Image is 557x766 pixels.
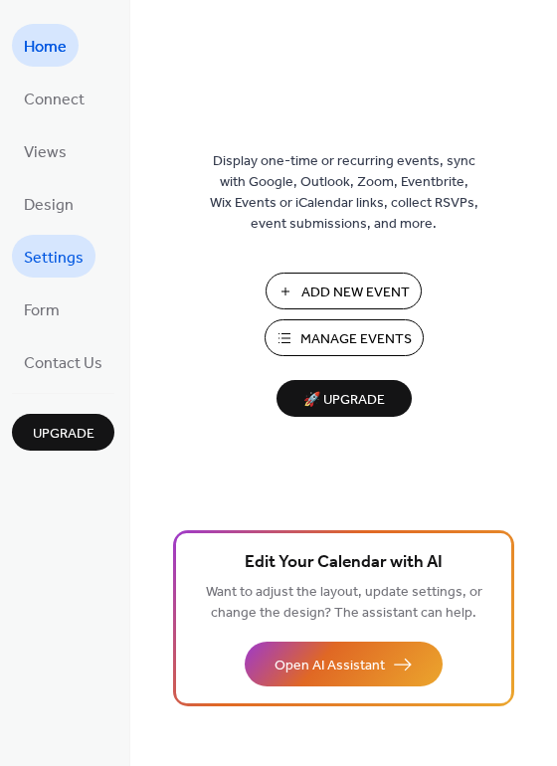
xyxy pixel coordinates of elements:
[24,137,67,168] span: Views
[206,579,482,627] span: Want to adjust the layout, update settings, or change the design? The assistant can help.
[12,182,86,225] a: Design
[24,32,67,63] span: Home
[265,319,424,356] button: Manage Events
[12,129,79,172] a: Views
[12,287,72,330] a: Form
[12,235,95,278] a: Settings
[245,549,443,577] span: Edit Your Calendar with AI
[12,77,96,119] a: Connect
[288,387,400,414] span: 🚀 Upgrade
[275,656,385,676] span: Open AI Assistant
[24,295,60,326] span: Form
[33,424,94,445] span: Upgrade
[210,151,478,235] span: Display one-time or recurring events, sync with Google, Outlook, Zoom, Eventbrite, Wix Events or ...
[277,380,412,417] button: 🚀 Upgrade
[24,190,74,221] span: Design
[12,340,114,383] a: Contact Us
[300,329,412,350] span: Manage Events
[301,283,410,303] span: Add New Event
[12,24,79,67] a: Home
[24,243,84,274] span: Settings
[24,85,85,115] span: Connect
[12,414,114,451] button: Upgrade
[266,273,422,309] button: Add New Event
[245,642,443,686] button: Open AI Assistant
[24,348,102,379] span: Contact Us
